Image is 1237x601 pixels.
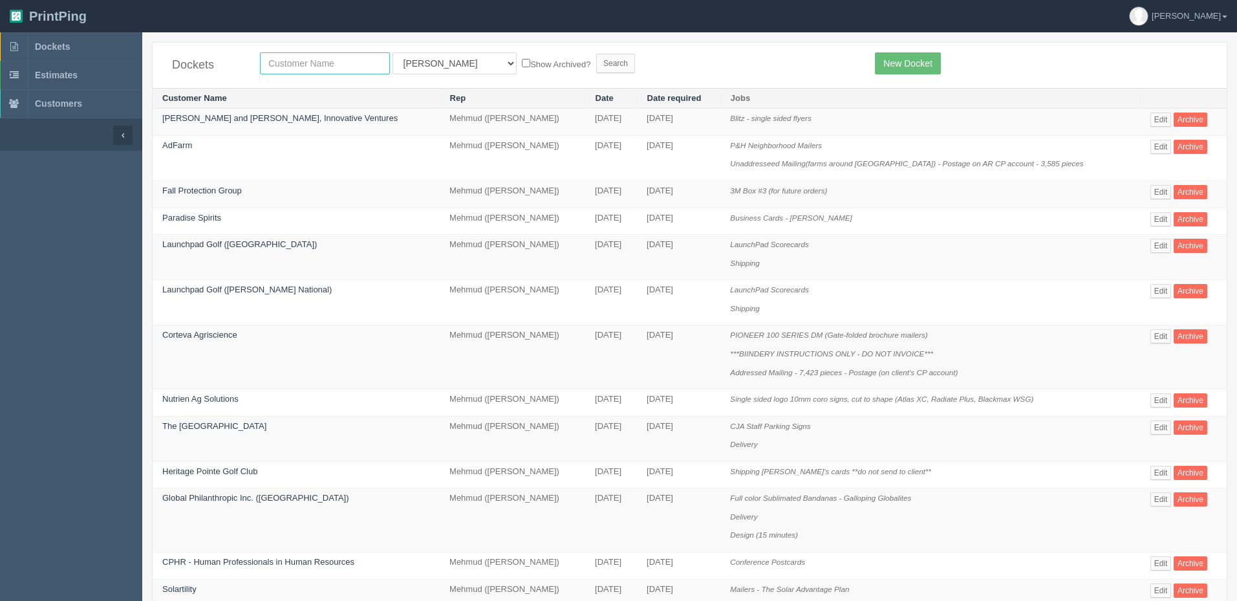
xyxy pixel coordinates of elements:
a: Archive [1174,239,1207,253]
a: Solartility [162,584,197,594]
a: Heritage Pointe Golf Club [162,466,257,476]
i: 3M Box #3 (for future orders) [730,186,827,195]
td: [DATE] [585,181,637,208]
a: AdFarm [162,140,192,150]
a: Paradise Spirits [162,213,221,223]
a: Fall Protection Group [162,186,242,195]
a: Archive [1174,113,1207,127]
td: Mehmud ([PERSON_NAME]) [440,280,585,325]
a: Edit [1150,421,1172,435]
i: Delivery [730,440,757,448]
a: Edit [1150,393,1172,408]
i: Design (15 minutes) [730,530,798,539]
input: Customer Name [260,52,390,74]
td: Mehmud ([PERSON_NAME]) [440,389,585,417]
i: Blitz - single sided flyers [730,114,811,122]
td: [DATE] [637,325,720,389]
i: Full color Sublimated Bandanas - Galloping Globalites [730,494,911,502]
a: Rep [450,93,466,103]
i: P&H Neighborhood Mailers [730,141,822,149]
label: Show Archived? [522,56,590,71]
a: Archive [1174,140,1207,154]
a: Edit [1150,466,1172,480]
a: Corteva Agriscience [162,330,237,340]
a: [PERSON_NAME] and [PERSON_NAME], Innovative Ventures [162,113,398,123]
a: Archive [1174,556,1207,571]
td: [DATE] [585,488,637,552]
span: Dockets [35,41,70,52]
a: Edit [1150,492,1172,507]
td: Mehmud ([PERSON_NAME]) [440,325,585,389]
a: Archive [1174,492,1207,507]
td: [DATE] [637,461,720,488]
input: Search [596,54,635,73]
td: [DATE] [637,208,720,235]
td: [DATE] [637,181,720,208]
td: [DATE] [585,389,637,417]
h4: Dockets [172,59,241,72]
a: The [GEOGRAPHIC_DATA] [162,421,266,431]
a: Edit [1150,284,1172,298]
th: Jobs [720,88,1140,109]
td: [DATE] [637,235,720,280]
td: [DATE] [585,461,637,488]
a: Archive [1174,466,1207,480]
td: [DATE] [585,416,637,461]
td: [DATE] [637,416,720,461]
a: Edit [1150,140,1172,154]
a: Edit [1150,185,1172,199]
i: LaunchPad Scorecards [730,285,809,294]
a: Archive [1174,212,1207,226]
i: ***BIINDERY INSTRUCTIONS ONLY - DO NOT INVOICE*** [730,349,933,358]
a: Edit [1150,329,1172,344]
td: Mehmud ([PERSON_NAME]) [440,235,585,280]
i: Shipping [730,259,760,267]
img: avatar_default-7531ab5dedf162e01f1e0bb0964e6a185e93c5c22dfe317fb01d7f8cd2b1632c.jpg [1130,7,1148,25]
a: Date [596,93,614,103]
a: Date required [647,93,702,103]
td: [DATE] [585,235,637,280]
td: [DATE] [637,488,720,552]
a: Archive [1174,393,1207,408]
td: [DATE] [637,109,720,136]
td: Mehmud ([PERSON_NAME]) [440,181,585,208]
td: Mehmud ([PERSON_NAME]) [440,552,585,580]
a: Launchpad Golf ([PERSON_NAME] National) [162,285,332,294]
a: Archive [1174,185,1207,199]
span: Customers [35,98,82,109]
i: PIONEER 100 SERIES DM (Gate-folded brochure mailers) [730,331,927,339]
a: Edit [1150,239,1172,253]
td: [DATE] [637,389,720,417]
td: [DATE] [585,109,637,136]
td: [DATE] [585,325,637,389]
a: Archive [1174,284,1207,298]
td: Mehmud ([PERSON_NAME]) [440,416,585,461]
a: Edit [1150,113,1172,127]
i: Business Cards - [PERSON_NAME] [730,213,852,222]
i: Shipping [PERSON_NAME]'s cards **do not send to client** [730,467,931,475]
img: logo-3e63b451c926e2ac314895c53de4908e5d424f24456219fb08d385ab2e579770.png [10,10,23,23]
i: Mailers - The Solar Advantage Plan [730,585,849,593]
a: Edit [1150,212,1172,226]
a: Customer Name [162,93,227,103]
i: Unaddresseed Mailing(farms around [GEOGRAPHIC_DATA]) - Postage on AR CP account - 3,585 pieces [730,159,1083,168]
a: Edit [1150,556,1172,571]
td: Mehmud ([PERSON_NAME]) [440,109,585,136]
a: Archive [1174,584,1207,598]
input: Show Archived? [522,59,530,67]
a: Archive [1174,329,1207,344]
a: New Docket [875,52,940,74]
i: Delivery [730,512,757,521]
td: [DATE] [637,280,720,325]
td: Mehmud ([PERSON_NAME]) [440,208,585,235]
i: Single sided logo 10mm coro signs, cut to shape (Atlas XC, Radiate Plus, Blackmax WSG) [730,395,1033,403]
td: [DATE] [637,552,720,580]
td: [DATE] [585,280,637,325]
i: Shipping [730,304,760,312]
td: [DATE] [585,135,637,180]
td: Mehmud ([PERSON_NAME]) [440,135,585,180]
td: [DATE] [585,552,637,580]
i: LaunchPad Scorecards [730,240,809,248]
a: Edit [1150,584,1172,598]
td: Mehmud ([PERSON_NAME]) [440,461,585,488]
